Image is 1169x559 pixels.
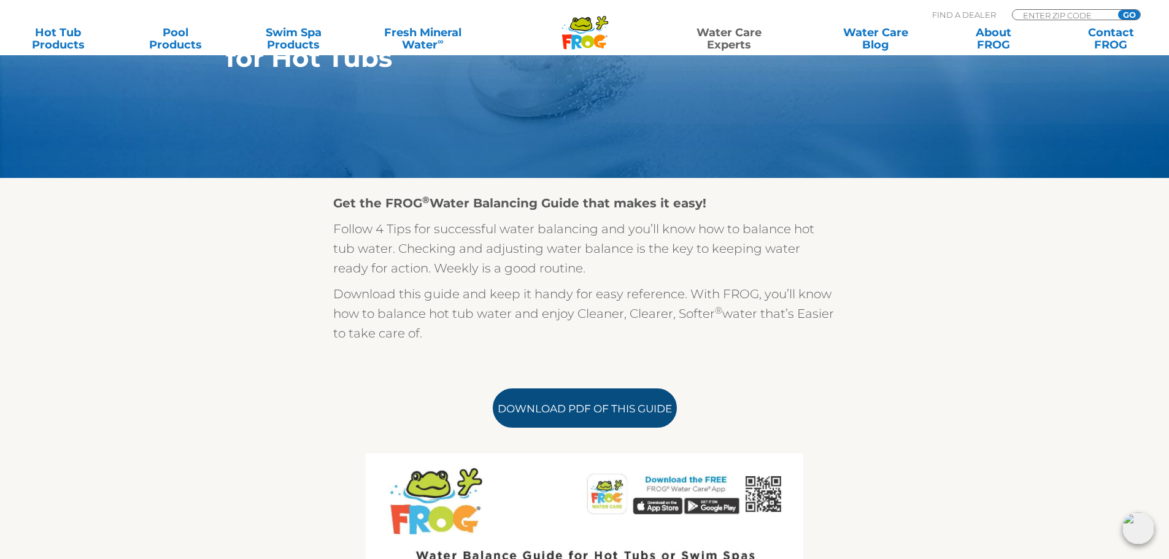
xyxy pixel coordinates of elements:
h1: for Hot Tubs [226,43,887,72]
a: ContactFROG [1065,26,1157,51]
a: AboutFROG [947,26,1039,51]
a: Water CareBlog [830,26,921,51]
input: Zip Code Form [1022,10,1105,20]
p: Follow 4 Tips for successful water balancing and you’ll know how to balance hot tub water. Checki... [333,219,836,278]
a: Hot TubProducts [12,26,104,51]
a: Download PDF of this Guide [493,388,677,428]
a: Fresh MineralWater∞ [365,26,480,51]
p: Find A Dealer [932,9,996,20]
sup: ® [715,304,722,316]
p: Download this guide and keep it handy for easy reference. With FROG, you’ll know how to balance h... [333,284,836,343]
a: Swim SpaProducts [248,26,339,51]
img: openIcon [1122,512,1154,544]
sup: ® [422,194,430,206]
strong: Get the FROG Water Balancing Guide that makes it easy! [333,196,706,210]
sup: ∞ [438,36,444,46]
input: GO [1118,10,1140,20]
a: PoolProducts [130,26,222,51]
a: Water CareExperts [655,26,803,51]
